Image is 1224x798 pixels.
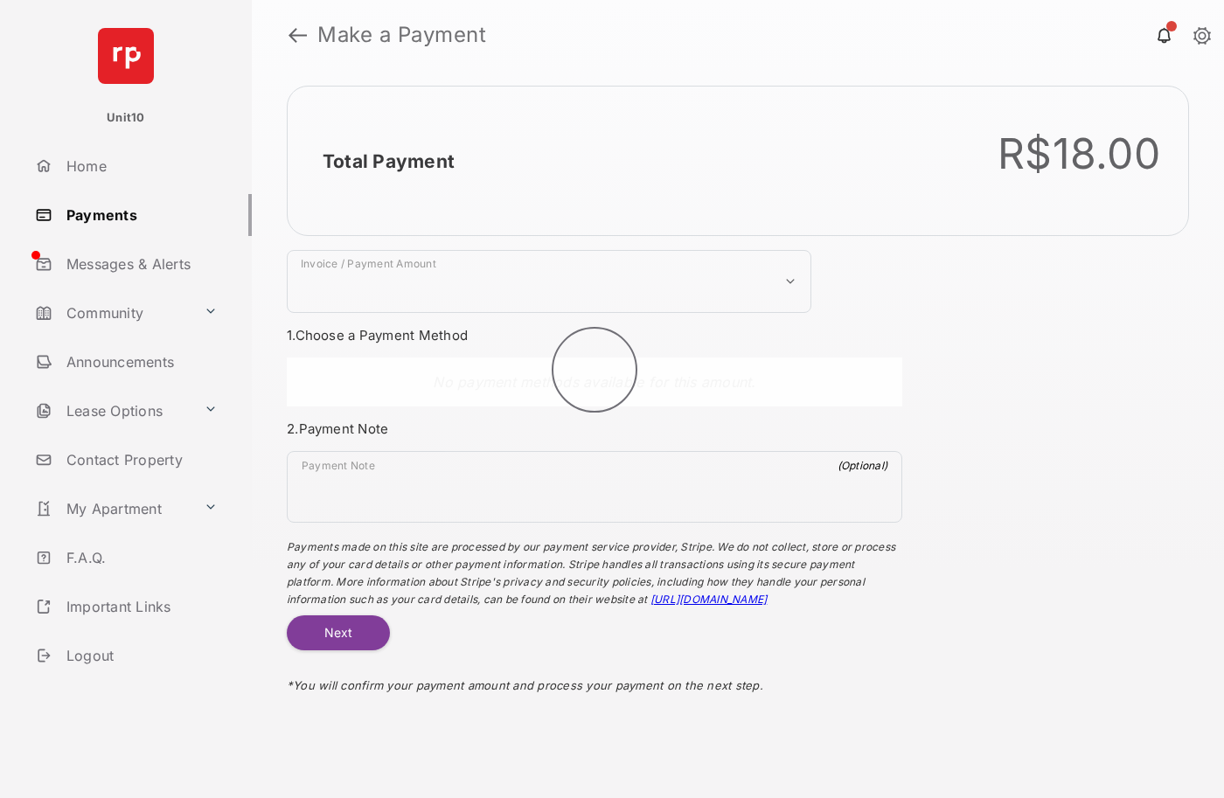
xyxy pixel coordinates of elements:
[28,145,252,187] a: Home
[28,194,252,236] a: Payments
[287,650,902,710] div: * You will confirm your payment amount and process your payment on the next step.
[98,28,154,84] img: svg+xml;base64,PHN2ZyB4bWxucz0iaHR0cDovL3d3dy53My5vcmcvMjAwMC9zdmciIHdpZHRoPSI2NCIgaGVpZ2h0PSI2NC...
[998,128,1160,179] div: R$18.00
[28,243,252,285] a: Messages & Alerts
[317,24,486,45] strong: Make a Payment
[107,109,145,127] p: Unit10
[287,540,895,606] span: Payments made on this site are processed by our payment service provider, Stripe. We do not colle...
[287,615,390,650] button: Next
[28,488,197,530] a: My Apartment
[287,420,902,437] h3: 2. Payment Note
[28,635,252,677] a: Logout
[28,292,197,334] a: Community
[28,537,252,579] a: F.A.Q.
[28,390,197,432] a: Lease Options
[28,341,252,383] a: Announcements
[650,593,767,606] a: [URL][DOMAIN_NAME]
[323,150,455,172] h2: Total Payment
[28,586,225,628] a: Important Links
[287,327,902,343] h3: 1. Choose a Payment Method
[28,439,252,481] a: Contact Property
